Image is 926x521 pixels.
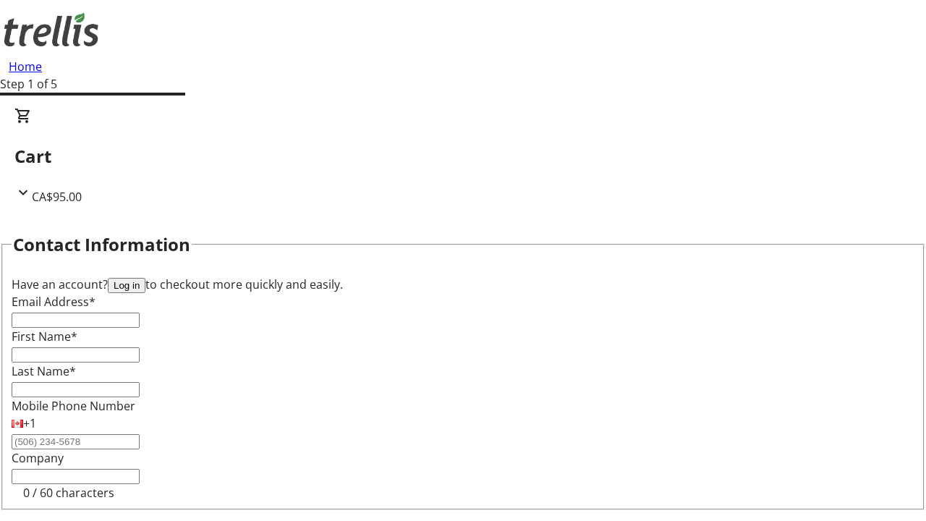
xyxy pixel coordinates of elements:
input: (506) 234-5678 [12,434,140,449]
h2: Contact Information [13,232,190,258]
button: Log in [108,278,145,293]
h2: Cart [14,143,912,169]
label: Last Name* [12,363,76,379]
label: Mobile Phone Number [12,398,135,414]
span: CA$95.00 [32,189,82,205]
label: First Name* [12,329,77,344]
div: Have an account? to checkout more quickly and easily. [12,276,914,293]
label: Company [12,450,64,466]
div: CartCA$95.00 [14,107,912,206]
label: Email Address* [12,294,95,310]
tr-character-limit: 0 / 60 characters [23,485,114,501]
